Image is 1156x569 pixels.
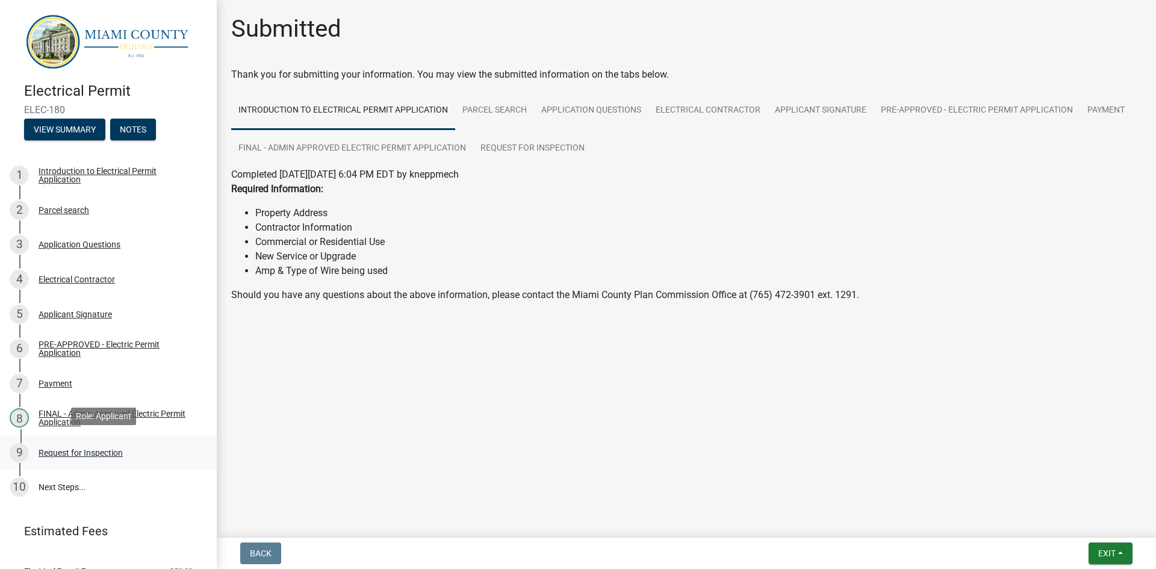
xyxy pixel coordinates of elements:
[231,169,459,180] span: Completed [DATE][DATE] 6:04 PM EDT by kneppmech
[39,206,89,214] div: Parcel search
[71,408,136,425] div: Role: Applicant
[534,92,648,130] a: Application Questions
[231,288,1142,302] p: Should you have any questions about the above information, please contact the Miami County Plan C...
[24,13,197,70] img: Miami County, Indiana
[231,183,323,194] strong: Required Information:
[231,129,473,168] a: FINAL - Admin Approved Electric Permit Application
[455,92,534,130] a: Parcel search
[10,339,29,358] div: 6
[10,374,29,393] div: 7
[10,477,29,497] div: 10
[10,443,29,462] div: 9
[250,549,272,558] span: Back
[1089,543,1133,564] button: Exit
[39,240,120,249] div: Application Questions
[10,201,29,220] div: 2
[231,92,455,130] a: Introduction to Electrical Permit Application
[648,92,768,130] a: Electrical Contractor
[24,119,105,140] button: View Summary
[874,92,1080,130] a: PRE-APPROVED - Electric Permit Application
[10,305,29,324] div: 5
[231,67,1142,82] div: Thank you for submitting your information. You may view the submitted information on the tabs below.
[39,409,197,426] div: FINAL - Admin Approved Electric Permit Application
[24,126,105,135] wm-modal-confirm: Summary
[110,119,156,140] button: Notes
[10,270,29,289] div: 4
[255,264,1142,278] li: Amp & Type of Wire being used
[240,543,281,564] button: Back
[110,126,156,135] wm-modal-confirm: Notes
[10,235,29,254] div: 3
[39,167,197,184] div: Introduction to Electrical Permit Application
[24,104,193,116] span: ELEC-180
[255,249,1142,264] li: New Service or Upgrade
[231,14,341,43] h1: Submitted
[473,129,592,168] a: Request for Inspection
[768,92,874,130] a: Applicant Signature
[10,408,29,428] div: 8
[24,82,207,100] h4: Electrical Permit
[39,310,112,319] div: Applicant Signature
[39,275,115,284] div: Electrical Contractor
[39,449,123,457] div: Request for Inspection
[10,519,197,543] a: Estimated Fees
[255,206,1142,220] li: Property Address
[10,166,29,185] div: 1
[255,220,1142,235] li: Contractor Information
[255,235,1142,249] li: Commercial or Residential Use
[39,340,197,357] div: PRE-APPROVED - Electric Permit Application
[1098,549,1116,558] span: Exit
[39,379,72,388] div: Payment
[1080,92,1132,130] a: Payment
